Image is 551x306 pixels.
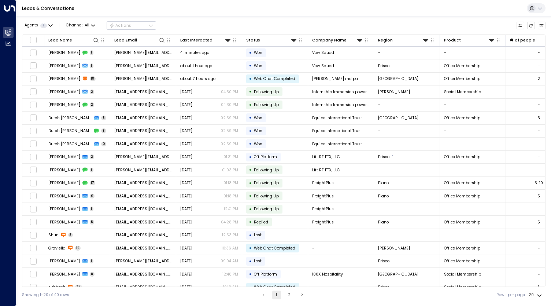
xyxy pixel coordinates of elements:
[48,63,80,69] span: Terrance Watson
[90,181,96,185] span: 17
[30,219,37,226] span: Toggle select row
[101,116,106,120] span: 8
[180,193,192,199] span: Yesterday
[254,167,279,173] span: Following Up
[30,232,37,238] span: Toggle select row
[48,232,59,238] span: Shun
[298,291,307,299] button: Go to next page
[222,167,238,173] p: 01:03 PM
[249,230,252,240] div: •
[537,115,540,121] div: 3
[114,272,172,277] span: scottsharrer10@gmail.com
[180,37,212,44] div: Last Interacted
[538,245,540,251] div: -
[378,37,429,44] div: Region
[378,272,418,277] span: Flower Mound
[254,89,279,95] span: Following Up
[308,281,374,294] td: -
[180,102,192,108] span: Yesterday
[114,180,172,186] span: asedaka@freightplus.io
[254,128,262,134] span: Won
[538,232,540,238] div: -
[254,180,279,186] span: Following Up
[538,22,546,30] button: Archived Leads
[374,125,440,138] td: -
[221,219,238,225] p: 04:28 PM
[312,128,362,134] span: Equipe International Trust
[180,63,212,69] span: about 1 hour ago
[30,141,37,147] span: Toggle select row
[30,49,37,56] span: Toggle select row
[444,284,481,290] span: Social Membership
[254,76,295,81] span: Web Chat Completed
[312,167,340,173] span: Lift RF FTX, LLC
[48,272,80,277] span: Scott Sharrer
[114,50,172,55] span: terrance@yourvowsquad.com
[312,37,347,44] div: Company Name
[374,47,440,59] td: -
[48,206,80,212] span: Adam Sedaka
[496,292,526,298] label: Rows per page:
[444,37,495,44] div: Product
[101,128,106,133] span: 3
[114,206,172,212] span: asedaka@freightplus.io
[444,272,481,277] span: Social Membership
[180,89,192,95] span: Yesterday
[249,74,252,84] div: •
[374,229,440,242] td: -
[48,180,80,186] span: Adam Sedaka
[25,23,38,28] span: Agents
[180,219,192,225] span: Oct 10, 2025
[444,115,480,121] span: Office Membership
[538,89,540,95] div: -
[249,61,252,70] div: •
[48,102,80,108] span: Gerald Turner
[374,138,440,150] td: -
[440,164,506,176] td: -
[308,242,374,255] td: -
[107,21,156,30] div: Button group with a nested menu
[378,245,410,251] span: McKinney
[538,154,540,160] div: -
[75,285,82,289] span: 34
[249,48,252,58] div: •
[223,284,238,290] p: 10:18 AM
[75,246,81,251] span: 12
[378,219,389,225] span: Plano
[246,37,297,44] div: Status
[440,229,506,242] td: -
[90,168,94,172] span: 1
[312,76,358,81] span: Adam c Carter md pa
[249,100,252,110] div: •
[180,284,192,290] span: Oct 13, 2025
[538,128,540,134] div: -
[538,258,540,264] div: -
[180,128,192,134] span: Yesterday
[90,194,95,198] span: 6
[308,229,374,242] td: -
[114,219,172,225] span: asedaka@freightplus.io
[30,245,37,252] span: Toggle select row
[378,193,389,199] span: Plano
[249,87,252,96] div: •
[538,272,540,277] div: -
[114,245,172,251] span: graviellathorp@gmail.com
[48,141,92,147] span: Dutch Blackwell
[378,63,389,69] span: Frisco
[180,76,215,81] span: about 7 hours ago
[48,128,92,134] span: Dutch Blackwell
[254,272,277,277] span: Off Platform
[254,115,262,121] span: Won
[114,63,172,69] span: terrance@yourvowsquad.com
[22,22,55,29] button: Agents1
[249,204,252,214] div: •
[378,154,389,160] span: Frisco
[538,50,540,55] div: -
[535,180,543,186] div: 5-10
[48,167,80,173] span: Bryan Diaz
[64,22,97,29] span: Channel:
[312,37,363,44] div: Company Name
[538,167,540,173] div: -
[221,89,238,95] p: 04:30 PM
[312,272,343,277] span: 100X Hospitality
